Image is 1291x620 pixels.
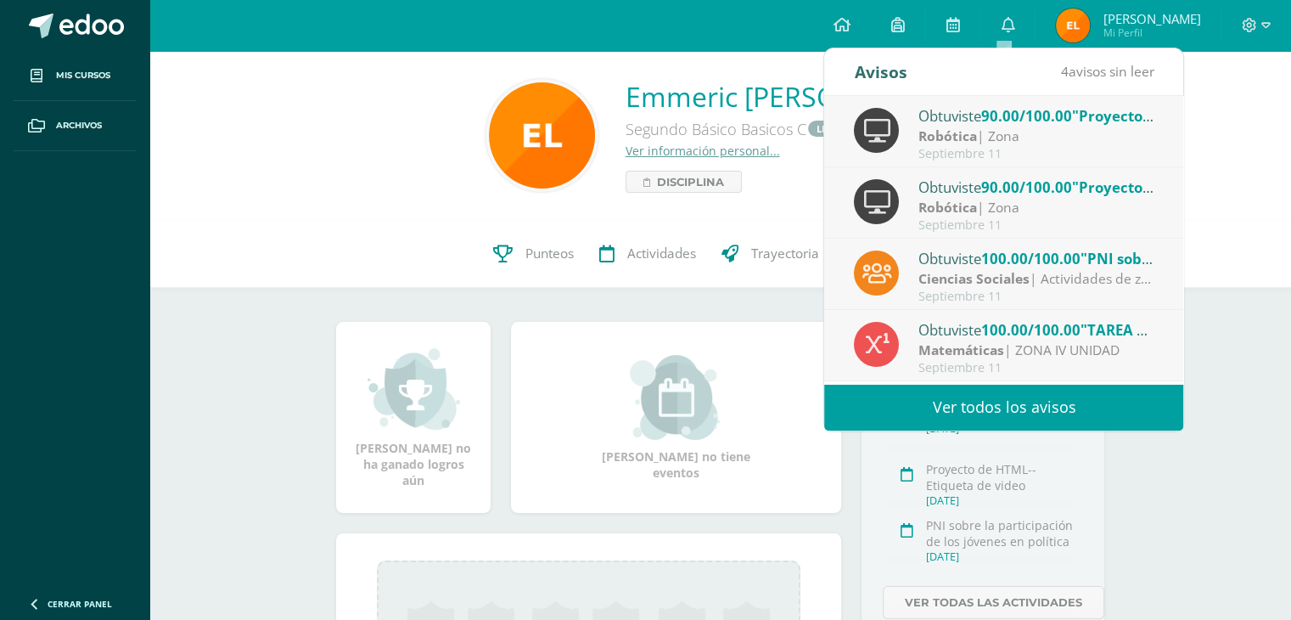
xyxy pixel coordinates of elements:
span: 4 [1060,62,1068,81]
span: 90.00/100.00 [981,178,1072,197]
div: Septiembre 11 [918,290,1154,304]
a: Disciplina [626,171,742,193]
div: Septiembre 11 [918,361,1154,375]
strong: Matemáticas [918,341,1004,359]
img: 2391d14ba6285d94eb223f9dadc0149b.png [489,82,595,189]
div: Septiembre 11 [918,147,1154,161]
div: Obtuviste en [918,318,1154,341]
div: Segundo Básico Basicos C [626,115,956,143]
div: | Zona [918,198,1154,217]
a: Archivos [14,101,136,151]
a: Punteos [480,220,587,288]
img: achievement_small.png [368,347,460,431]
span: Actividades [627,245,696,263]
div: [DATE] [926,493,1078,508]
span: [PERSON_NAME] [1103,10,1200,27]
div: [PERSON_NAME] no tiene eventos [592,355,761,481]
div: Avisos [854,48,907,95]
div: [PERSON_NAME] no ha ganado logros aún [353,347,474,488]
span: Mi Perfil [1103,25,1200,40]
a: LEVEL 3 C [808,121,867,137]
div: | Zona [918,127,1154,146]
img: event_small.png [630,355,722,440]
span: Disciplina [657,172,724,192]
a: Mis cursos [14,51,136,101]
span: "Proyecto físico 2" [1072,106,1202,126]
span: Punteos [525,245,574,263]
span: 90.00/100.00 [981,106,1072,126]
div: Obtuviste en [918,176,1154,198]
span: Cerrar panel [48,598,112,610]
span: 100.00/100.00 [981,320,1081,340]
strong: Robótica [918,127,977,145]
span: avisos sin leer [1060,62,1153,81]
a: Ver todos los avisos [824,384,1183,431]
a: Ver todas las actividades [883,586,1104,619]
strong: Robótica [918,198,977,217]
a: Emmeric [PERSON_NAME] [626,78,956,115]
div: Obtuviste en [918,247,1154,269]
span: "Proyecto físico 1" [1072,178,1202,197]
div: Obtuviste en [918,104,1154,127]
div: | ZONA IV UNIDAD [918,341,1154,360]
div: [DATE] [926,550,1078,564]
div: Septiembre 11 [918,218,1154,233]
span: Archivos [56,119,102,132]
img: 261f38a91c24d81787e9dd9d7abcde75.png [1056,8,1090,42]
div: | Actividades de zona [918,269,1154,289]
span: Mis cursos [56,69,110,82]
a: Trayectoria [709,220,832,288]
span: Trayectoria [751,245,819,263]
div: Proyecto de HTML-- Etiqueta de video [926,461,1078,493]
span: 100.00/100.00 [981,249,1081,268]
span: "TAREA 7 Percentiles" [1081,320,1235,340]
a: Actividades [587,220,709,288]
a: Ver información personal... [626,143,780,159]
div: PNI sobre la participación de los jóvenes en política [926,517,1078,550]
strong: Ciencias Sociales [918,269,1030,288]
